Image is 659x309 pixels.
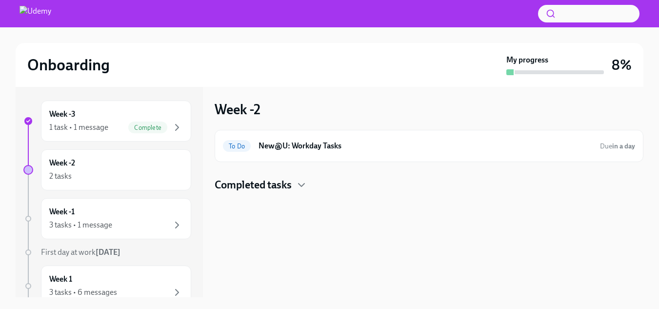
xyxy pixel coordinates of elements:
span: Due [600,142,635,150]
h3: Week -2 [215,101,260,118]
h6: Week -1 [49,206,75,217]
a: First day at work[DATE] [23,247,191,258]
a: Week 13 tasks • 6 messages [23,266,191,307]
a: Week -31 task • 1 messageComplete [23,101,191,142]
img: Udemy [20,6,51,21]
h2: Onboarding [27,55,110,75]
h6: New@U: Workday Tasks [259,141,592,151]
div: 2 tasks [49,171,72,182]
h4: Completed tasks [215,178,292,192]
div: Completed tasks [215,178,643,192]
span: October 13th, 2025 10:00 [600,142,635,151]
h6: Week -2 [49,158,75,168]
strong: My progress [506,55,548,65]
div: 1 task • 1 message [49,122,108,133]
span: Complete [128,124,167,131]
strong: in a day [612,142,635,150]
h3: 8% [612,56,632,74]
a: Week -22 tasks [23,149,191,190]
div: 3 tasks • 6 messages [49,287,117,298]
a: To DoNew@U: Workday TasksDuein a day [223,138,635,154]
span: To Do [223,143,251,150]
a: Week -13 tasks • 1 message [23,198,191,239]
span: First day at work [41,247,120,257]
div: 3 tasks • 1 message [49,220,112,230]
strong: [DATE] [96,247,120,257]
h6: Week 1 [49,274,72,285]
h6: Week -3 [49,109,76,120]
